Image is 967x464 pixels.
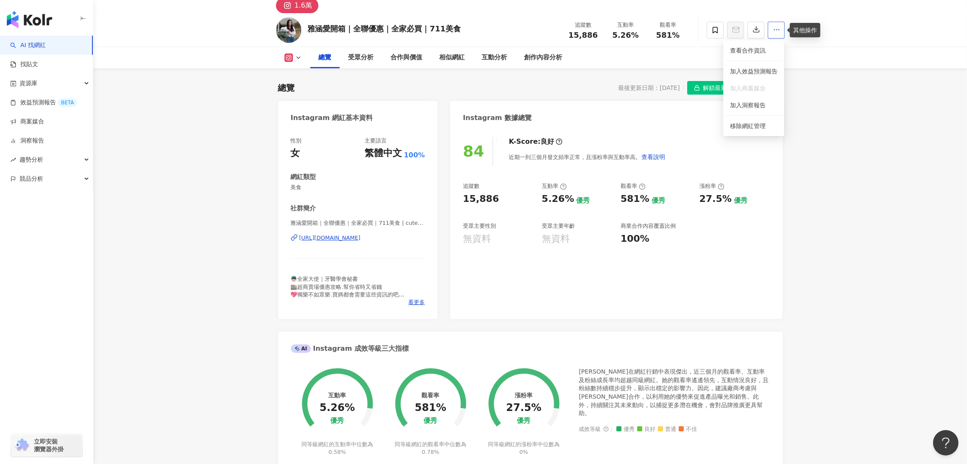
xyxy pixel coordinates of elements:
span: 立即安裝 瀏覽器外掛 [34,438,64,453]
div: 互動率 [542,182,567,190]
div: 84 [463,143,484,160]
div: Instagram 成效等級三大指標 [291,344,409,353]
div: 追蹤數 [463,182,479,190]
img: chrome extension [14,439,30,452]
div: 最後更新日期：[DATE] [618,84,680,91]
div: 性別 [291,137,302,145]
span: 581% [656,31,680,39]
img: KOL Avatar [276,17,301,43]
span: 0% [519,449,528,455]
div: 雅涵愛開箱｜全聯優惠｜全家必買｜711美食 [308,23,461,34]
div: 創作內容分析 [524,53,563,63]
a: [URL][DOMAIN_NAME] [291,234,425,242]
span: 加入洞察報告 [730,102,766,109]
span: 👼🏻全家大使｜牙醫學會秘書 🏬超商賣場優惠攻略.幫你省時又省錢 💖獨樂不如眾樂.寶媽都會需要這些資訊的吧 減醣貝果🥯開團中 10/1～10/14 ⬇️ [291,276,404,305]
span: 100% [404,151,425,160]
span: 0.78% [422,449,439,455]
span: 趨勢分析 [20,150,43,169]
div: 繁體中文 [365,147,402,160]
div: 主要語言 [365,137,387,145]
a: 效益預測報告BETA [10,98,77,107]
div: 良好 [541,137,554,146]
div: Instagram 網紅基本資料 [291,113,373,123]
div: 觀看率 [652,21,684,29]
span: 普通 [658,426,677,433]
div: 優秀 [517,417,530,425]
span: 資源庫 [20,74,37,93]
div: 同等級網紅的觀看率中位數為 [393,441,468,456]
span: 優秀 [616,426,635,433]
div: 27.5% [506,402,541,414]
div: 優秀 [424,417,438,425]
div: 近期一到三個月發文頻率正常，且漲粉率與互動率高。 [509,148,666,165]
span: 移除網紅管理 [730,123,766,129]
div: 優秀 [330,417,344,425]
div: 總覽 [278,82,295,94]
span: 解鎖最新數據 [703,81,739,95]
div: 5.26% [320,402,355,414]
div: 觀看率 [422,392,440,399]
div: 其他操作 [790,23,820,37]
div: 女 [291,147,300,160]
div: 27.5% [699,193,732,206]
div: 追蹤數 [567,21,599,29]
div: 無資料 [463,232,491,246]
div: 同等級網紅的互動率中位數為 [300,441,374,456]
span: 良好 [637,426,656,433]
div: Instagram 數據總覽 [463,113,532,123]
span: 競品分析 [20,169,43,188]
span: 15,886 [568,31,598,39]
div: AI [291,344,311,353]
span: 不佳 [679,426,697,433]
div: 社群簡介 [291,204,316,213]
div: [PERSON_NAME]在網紅行銷中表現傑出，近三個月的觀看率、互動率及粉絲成長率均超越同級網紅。她的觀看率遙遙領先，互動情況良好，且粉絲數持續穩步提升，顯示出穩定的影響力。因此，建議廠商考慮... [579,368,770,418]
iframe: Help Scout Beacon - Open [933,430,959,456]
div: 受眾主要性別 [463,222,496,230]
div: 相似網紅 [440,53,465,63]
span: 看更多 [408,299,425,306]
div: 5.26% [542,193,574,206]
div: 成效等級 ： [579,426,770,433]
span: 5.26% [612,31,638,39]
div: 無資料 [542,232,570,246]
div: 同等級網紅的漲粉率中位數為 [487,441,561,456]
div: [URL][DOMAIN_NAME] [299,234,361,242]
div: 合作與價值 [391,53,423,63]
span: 加入效益預測報告 [730,68,778,75]
div: 優秀 [576,196,590,205]
div: 受眾分析 [348,53,374,63]
div: 581% [621,193,649,206]
img: logo [7,11,52,28]
div: 商業合作內容覆蓋比例 [621,222,676,230]
a: chrome extension立即安裝 瀏覽器外掛 [11,434,82,457]
button: 查看說明 [641,148,666,165]
div: 15,886 [463,193,499,206]
div: 網紅類型 [291,173,316,182]
a: 洞察報告 [10,137,44,145]
div: 581% [415,402,446,414]
div: K-Score : [509,137,563,146]
span: 雅涵愛開箱｜全聯優惠｜全家必買｜711美食 | cute520418j [291,219,425,227]
div: 漲粉率 [699,182,725,190]
a: 商案媒合 [10,117,44,126]
div: 100% [621,232,649,246]
span: 0.58% [329,449,346,455]
div: 觀看率 [621,182,646,190]
div: 優秀 [734,196,747,205]
div: 優秀 [652,196,665,205]
a: searchAI 找網紅 [10,41,46,50]
div: 總覽 [319,53,332,63]
div: 受眾主要年齡 [542,222,575,230]
a: 找貼文 [10,60,38,69]
span: 查看說明 [641,154,665,160]
div: 互動率 [610,21,642,29]
div: 互動分析 [482,53,507,63]
span: rise [10,157,16,163]
div: 互動率 [328,392,346,399]
div: 漲粉率 [515,392,532,399]
span: 查看合作資訊 [730,46,778,55]
span: 加入商案媒合 [730,85,766,92]
button: 解鎖最新數據 [687,81,746,95]
span: 美食 [291,184,425,191]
